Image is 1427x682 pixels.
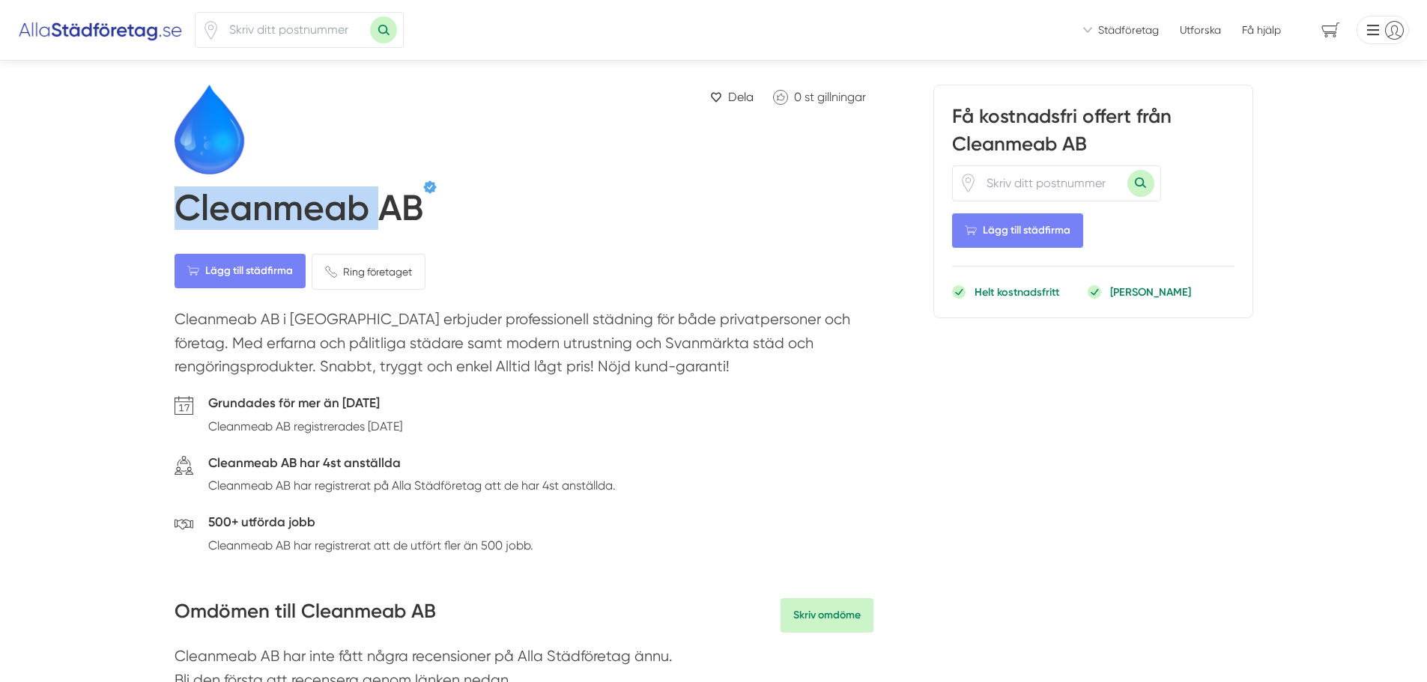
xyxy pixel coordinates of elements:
[805,90,866,104] span: st gillningar
[220,13,370,47] input: Skriv ditt postnummer
[959,174,978,192] svg: Pin / Karta
[175,598,436,633] h3: Omdömen till Cleanmeab AB
[978,166,1127,201] input: Skriv ditt postnummer
[175,85,339,174] img: Logotyp Cleanmeab AB
[208,453,616,477] h5: Cleanmeab AB har 4st anställda
[781,598,873,633] a: Skriv omdöme
[1127,170,1154,197] button: Sök med postnummer
[312,254,425,290] a: Ring företaget
[208,512,533,536] h5: 500+ utförda jobb
[975,284,1059,299] p: Helt kostnadsfritt
[952,103,1234,165] h3: Få kostnadsfri offert från Cleanmeab AB
[728,88,754,106] span: Dela
[208,393,402,417] h5: Grundades för mer än [DATE]
[175,254,306,288] : Lägg till städfirma
[175,186,423,236] h1: Cleanmeab AB
[343,264,412,280] span: Ring företaget
[959,174,978,192] span: Klicka för att använda din position.
[208,417,402,436] p: Cleanmeab AB registrerades [DATE]
[1098,22,1159,37] span: Städföretag
[794,90,802,104] span: 0
[704,85,760,109] a: Dela
[18,18,183,42] img: Alla Städföretag
[370,16,397,43] button: Sök med postnummer
[1242,22,1281,37] span: Få hjälp
[208,476,616,495] p: Cleanmeab AB har registrerat på Alla Städföretag att de har 4st anställda.
[952,213,1083,248] : Lägg till städfirma
[175,308,873,386] p: Cleanmeab AB i [GEOGRAPHIC_DATA] erbjuder professionell städning för både privatpersoner och före...
[208,536,533,555] p: Cleanmeab AB har registrerat att de utfört fler än 500 jobb.
[202,21,220,40] svg: Pin / Karta
[1180,22,1221,37] a: Utforska
[1311,17,1351,43] span: navigation-cart
[202,21,220,40] span: Klicka för att använda din position.
[766,85,873,109] a: Klicka för att gilla Cleanmeab AB
[1110,284,1191,299] p: [PERSON_NAME]
[423,180,437,194] span: Verifierat av Nasim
